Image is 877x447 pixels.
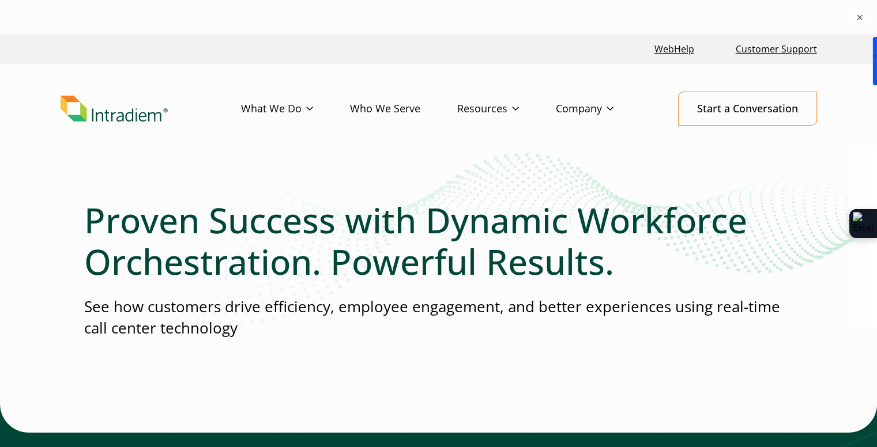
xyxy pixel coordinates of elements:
[556,92,650,126] a: Company
[61,96,241,122] a: Link to homepage of Intradiem
[350,92,457,126] a: Who We Serve
[854,12,865,23] button: ×
[678,92,817,126] a: Start a Conversation
[457,92,556,126] a: Resources
[650,37,699,62] a: Link opens in a new window
[61,96,168,122] img: Intradiem
[84,296,793,339] p: See how customers drive efficiency, employee engagement, and better experiences using real-time c...
[731,37,822,62] a: Customer Support
[84,199,793,282] h1: Proven Success with Dynamic Workforce Orchestration. Powerful Results.
[241,92,350,126] a: What We Do
[853,212,874,235] img: Extension Icon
